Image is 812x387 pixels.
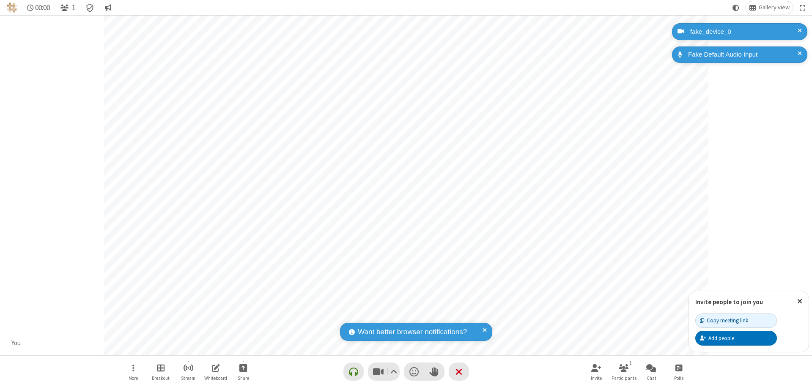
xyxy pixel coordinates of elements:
[35,4,50,12] span: 00:00
[611,360,636,384] button: Open participant list
[591,376,602,381] span: Invite
[666,360,691,384] button: Open poll
[687,27,801,37] div: fake_device_0
[695,313,777,328] button: Copy meeting link
[152,376,170,381] span: Breakout
[746,1,793,14] button: Change layout
[7,3,17,13] img: QA Selenium DO NOT DELETE OR CHANGE
[129,376,138,381] span: More
[121,360,146,384] button: Open menu
[674,376,683,381] span: Polls
[612,376,636,381] span: Participants
[101,1,115,14] button: Conversation
[148,360,173,384] button: Manage Breakout Rooms
[230,360,256,384] button: Start sharing
[72,4,75,12] span: 1
[584,360,609,384] button: Invite participants (⌘+Shift+I)
[647,376,656,381] span: Chat
[181,376,195,381] span: Stream
[204,376,227,381] span: Whiteboard
[695,298,763,306] label: Invite people to join you
[695,331,777,345] button: Add people
[404,362,424,381] button: Send a reaction
[57,1,79,14] button: Open participant list
[685,50,801,60] div: Fake Default Audio Input
[203,360,228,384] button: Open shared whiteboard
[368,362,400,381] button: Stop video (⌘+Shift+V)
[729,1,743,14] button: Using system theme
[358,327,467,338] span: Want better browser notifications?
[238,376,249,381] span: Share
[759,4,790,11] span: Gallery view
[449,362,469,381] button: End or leave meeting
[627,359,634,367] div: 1
[176,360,201,384] button: Start streaming
[82,1,98,14] div: Meeting details Encryption enabled
[700,316,748,324] div: Copy meeting link
[343,362,364,381] button: Connect your audio
[388,362,399,381] button: Video setting
[24,1,54,14] div: Timer
[796,1,809,14] button: Fullscreen
[791,291,809,312] button: Close popover
[424,362,444,381] button: Raise hand
[8,338,24,348] div: You
[639,360,664,384] button: Open chat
